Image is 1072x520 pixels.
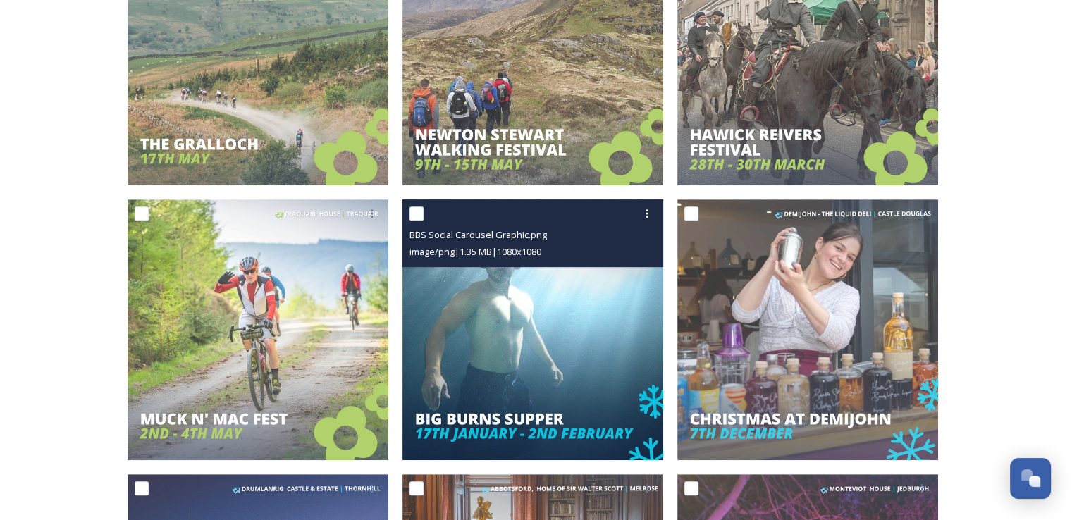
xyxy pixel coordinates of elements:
[677,199,938,460] img: 4.png
[402,199,663,460] img: BBS Social Carousel Graphic.png
[1010,458,1051,499] button: Open Chat
[409,245,541,258] span: image/png | 1.35 MB | 1080 x 1080
[128,199,388,460] img: Muck'n Mac Fest.png
[409,228,547,241] span: BBS Social Carousel Graphic.png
